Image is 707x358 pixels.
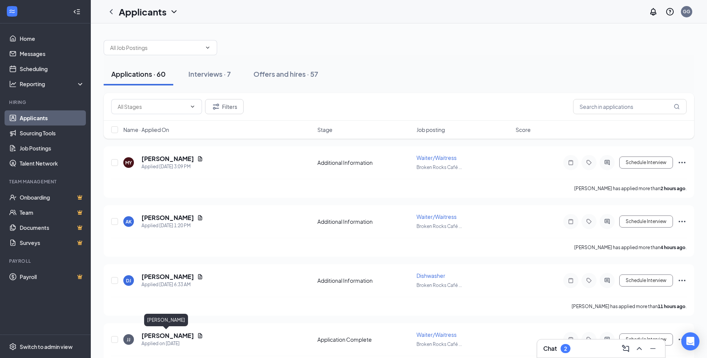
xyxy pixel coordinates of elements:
a: Applicants [20,110,84,126]
div: Applied [DATE] 1:20 PM [141,222,203,229]
a: TeamCrown [20,205,84,220]
h5: [PERSON_NAME] [141,155,194,163]
span: Broken Rocks Café ... [416,341,462,347]
a: SurveysCrown [20,235,84,250]
span: Name · Applied On [123,126,169,133]
svg: Note [566,160,575,166]
svg: ChevronDown [190,104,196,110]
svg: WorkstreamLogo [8,8,16,15]
a: DocumentsCrown [20,220,84,235]
div: Payroll [9,258,83,264]
div: Hiring [9,99,83,105]
div: 2 [564,346,567,352]
b: 2 hours ago [660,186,685,191]
a: PayrollCrown [20,269,84,284]
div: [PERSON_NAME] [144,314,188,326]
svg: ActiveChat [603,160,612,166]
div: Applied [DATE] 3:09 PM [141,163,203,170]
div: Reporting [20,80,85,88]
svg: Ellipses [677,276,687,285]
svg: Tag [584,219,594,225]
svg: Settings [9,343,17,350]
svg: MagnifyingGlass [674,104,680,110]
button: ChevronUp [633,343,645,355]
h5: [PERSON_NAME] [141,332,194,340]
svg: Tag [584,277,594,284]
span: Waiter/Waitress [416,213,457,220]
svg: Note [566,219,575,225]
h5: [PERSON_NAME] [141,273,194,281]
span: Score [516,126,531,133]
a: Job Postings [20,141,84,156]
b: 4 hours ago [660,245,685,250]
span: Dishwasher [416,272,445,279]
button: Schedule Interview [619,215,673,228]
p: [PERSON_NAME] has applied more than . [572,303,687,310]
svg: Collapse [73,8,81,15]
button: Filter Filters [205,99,244,114]
div: JJ [127,336,131,343]
svg: ActiveChat [603,219,612,225]
span: Broken Rocks Café ... [416,164,462,170]
svg: ChevronUp [635,344,644,353]
svg: Document [197,333,203,339]
button: Schedule Interview [619,333,673,346]
input: All Stages [118,102,186,111]
svg: Document [197,156,203,162]
svg: Note [566,336,575,343]
svg: ActiveChat [603,336,612,343]
div: DJ [126,277,131,284]
div: Open Intercom Messenger [681,332,699,350]
svg: Document [197,215,203,221]
span: Stage [317,126,333,133]
svg: ChevronDown [169,7,179,16]
a: Home [20,31,84,46]
div: Additional Information [317,159,412,166]
div: Applied [DATE] 6:33 AM [141,281,203,288]
svg: Note [566,277,575,284]
a: Scheduling [20,61,84,76]
svg: ChevronLeft [107,7,116,16]
p: [PERSON_NAME] has applied more than . [574,244,687,251]
svg: Filter [211,102,221,111]
h5: [PERSON_NAME] [141,214,194,222]
div: GG [683,8,690,15]
div: Additional Information [317,218,412,225]
svg: Notifications [649,7,658,16]
svg: Document [197,274,203,280]
div: AK [126,219,132,225]
svg: Ellipses [677,217,687,226]
div: Application Complete [317,336,412,343]
span: Broken Rocks Café ... [416,223,462,229]
svg: Minimize [648,344,657,353]
svg: Tag [584,336,594,343]
a: Talent Network [20,156,84,171]
input: Search in applications [573,99,687,114]
a: Messages [20,46,84,61]
span: Broken Rocks Café ... [416,282,462,288]
div: Switch to admin view [20,343,73,350]
button: Minimize [647,343,659,355]
button: ComposeMessage [620,343,632,355]
svg: Ellipses [677,335,687,344]
div: Team Management [9,178,83,185]
a: OnboardingCrown [20,190,84,205]
svg: ChevronDown [205,45,211,51]
div: Offers and hires · 57 [253,69,318,79]
svg: Tag [584,160,594,166]
div: Applications · 60 [111,69,166,79]
span: Waiter/Waitress [416,331,457,338]
div: Applied on [DATE] [141,340,203,347]
svg: ComposeMessage [621,344,630,353]
svg: QuestionInfo [665,7,674,16]
div: Interviews · 7 [188,69,231,79]
button: Schedule Interview [619,157,673,169]
svg: ActiveChat [603,277,612,284]
h1: Applicants [119,5,166,18]
svg: Analysis [9,80,17,88]
button: Schedule Interview [619,274,673,287]
b: 11 hours ago [658,304,685,309]
input: All Job Postings [110,43,202,52]
h3: Chat [543,344,557,353]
